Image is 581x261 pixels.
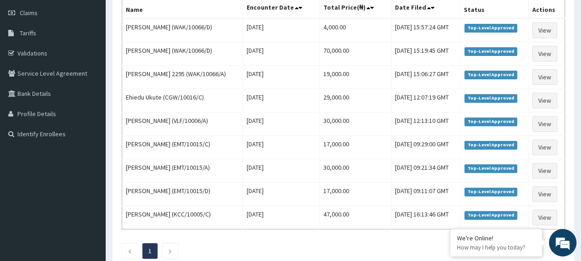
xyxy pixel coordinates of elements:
[532,116,557,132] a: View
[48,51,154,63] div: Chat with us now
[464,164,517,172] span: Top-Level Approved
[391,66,460,89] td: [DATE] 15:06:27 GMT
[457,244,535,251] p: How may I help you today?
[243,183,320,206] td: [DATE]
[122,18,243,42] td: [PERSON_NAME] (WAK/10066/D)
[53,74,127,167] span: We're online!
[122,136,243,159] td: [PERSON_NAME] (EMT/10015/C)
[391,89,460,112] td: [DATE] 12:07:19 GMT
[243,89,320,112] td: [DATE]
[320,18,391,42] td: 4,000.00
[532,186,557,202] a: View
[391,112,460,136] td: [DATE] 12:13:10 GMT
[243,66,320,89] td: [DATE]
[243,206,320,229] td: [DATE]
[391,159,460,183] td: [DATE] 09:21:34 GMT
[532,210,557,225] a: View
[391,183,460,206] td: [DATE] 09:11:07 GMT
[17,46,37,69] img: d_794563401_company_1708531726252_794563401
[128,247,132,255] a: Previous page
[243,136,320,159] td: [DATE]
[464,188,517,196] span: Top-Level Approved
[320,159,391,183] td: 30,000.00
[243,42,320,66] td: [DATE]
[391,42,460,66] td: [DATE] 15:19:45 GMT
[464,94,517,102] span: Top-Level Approved
[464,24,517,32] span: Top-Level Approved
[532,139,557,155] a: View
[457,234,535,242] div: We're Online!
[122,112,243,136] td: [PERSON_NAME] (VLF/10006/A)
[320,206,391,229] td: 47,000.00
[20,29,36,37] span: Tariffs
[151,5,173,27] div: Minimize live chat window
[391,18,460,42] td: [DATE] 15:57:24 GMT
[20,9,38,17] span: Claims
[532,93,557,108] a: View
[532,46,557,61] a: View
[243,18,320,42] td: [DATE]
[391,136,460,159] td: [DATE] 09:29:00 GMT
[320,66,391,89] td: 19,000.00
[464,47,517,56] span: Top-Level Approved
[532,22,557,38] a: View
[464,211,517,219] span: Top-Level Approved
[320,42,391,66] td: 70,000.00
[320,183,391,206] td: 17,000.00
[464,141,517,149] span: Top-Level Approved
[5,168,175,200] textarea: Type your message and hit 'Enter'
[168,247,172,255] a: Next page
[148,247,152,255] a: Page 1 is your current page
[122,183,243,206] td: [PERSON_NAME] (EMT/10015/D)
[532,69,557,85] a: View
[464,71,517,79] span: Top-Level Approved
[122,66,243,89] td: [PERSON_NAME] 2295 (WAK/10066/A)
[320,136,391,159] td: 17,000.00
[532,163,557,178] a: View
[391,206,460,229] td: [DATE] 16:13:46 GMT
[122,42,243,66] td: [PERSON_NAME] (WAK/10066/D)
[243,112,320,136] td: [DATE]
[243,159,320,183] td: [DATE]
[122,89,243,112] td: Ehiedu Ukute (CGW/10016/C)
[320,112,391,136] td: 30,000.00
[122,159,243,183] td: [PERSON_NAME] (EMT/10015/A)
[464,117,517,126] span: Top-Level Approved
[320,89,391,112] td: 29,000.00
[122,206,243,229] td: [PERSON_NAME] (KCC/10005/C)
